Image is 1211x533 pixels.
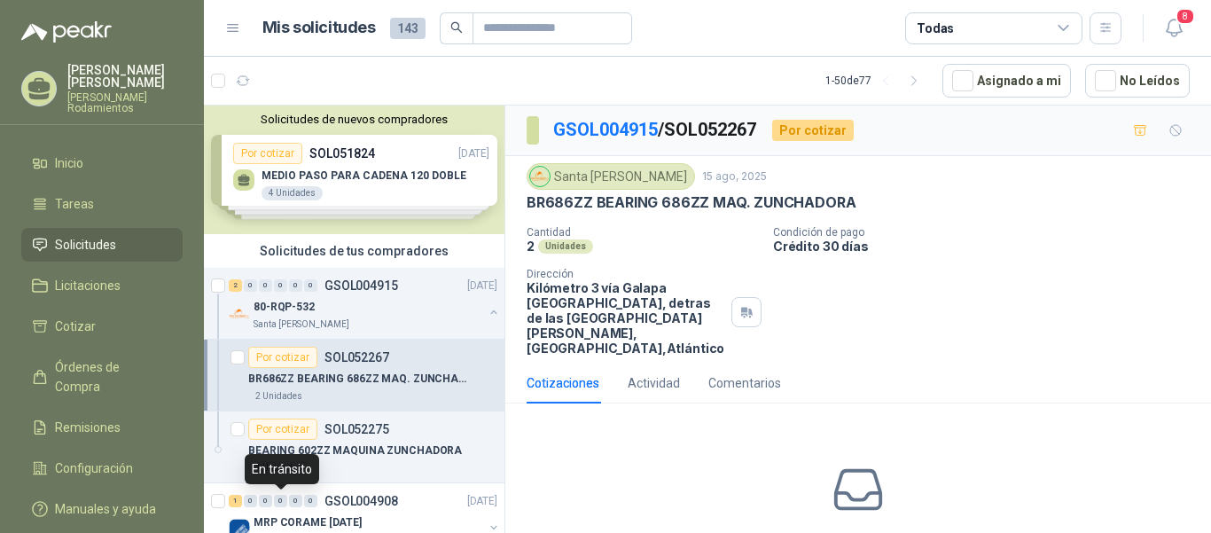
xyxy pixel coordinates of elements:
[55,153,83,173] span: Inicio
[55,459,133,478] span: Configuración
[229,275,501,332] a: 2 0 0 0 0 0 GSOL004915[DATE] Company Logo80-RQP-532Santa [PERSON_NAME]
[450,21,463,34] span: search
[254,514,362,531] p: MRP CORAME [DATE]
[21,350,183,404] a: Órdenes de Compra
[21,228,183,262] a: Solicitudes
[773,226,1204,239] p: Condición de pago
[55,357,166,396] span: Órdenes de Compra
[248,347,317,368] div: Por cotizar
[289,279,302,292] div: 0
[324,279,398,292] p: GSOL004915
[55,418,121,437] span: Remisiones
[21,451,183,485] a: Configuración
[773,239,1204,254] p: Crédito 30 días
[248,443,462,459] p: BEARING 602ZZ MAQUINA ZUNCHADORA
[67,92,183,114] p: [PERSON_NAME] Rodamientos
[21,492,183,526] a: Manuales y ayuda
[204,340,504,412] a: Por cotizarSOL052267BR686ZZ BEARING 686ZZ MAQ. ZUNCHADORA2 Unidades
[708,373,781,393] div: Comentarios
[204,106,504,234] div: Solicitudes de nuevos compradoresPor cotizarSOL051824[DATE] MEDIO PASO PARA CADENA 120 DOBLE4 Uni...
[702,169,767,185] p: 15 ago, 2025
[1158,12,1190,44] button: 8
[324,495,398,507] p: GSOL004908
[259,495,272,507] div: 0
[1176,8,1195,25] span: 8
[304,495,317,507] div: 0
[527,239,535,254] p: 2
[248,371,469,388] p: BR686ZZ BEARING 686ZZ MAQ. ZUNCHADORA
[21,310,183,343] a: Cotizar
[917,19,954,38] div: Todas
[553,116,758,144] p: / SOL052267
[1085,64,1190,98] button: No Leídos
[274,279,287,292] div: 0
[467,493,497,510] p: [DATE]
[21,21,112,43] img: Logo peakr
[527,373,599,393] div: Cotizaciones
[527,163,695,190] div: Santa [PERSON_NAME]
[248,419,317,440] div: Por cotizar
[628,373,680,393] div: Actividad
[467,278,497,294] p: [DATE]
[21,269,183,302] a: Licitaciones
[527,268,724,280] p: Dirección
[55,499,156,519] span: Manuales y ayuda
[527,193,856,212] p: BR686ZZ BEARING 686ZZ MAQ. ZUNCHADORA
[55,317,96,336] span: Cotizar
[289,495,302,507] div: 0
[825,67,928,95] div: 1 - 50 de 77
[21,187,183,221] a: Tareas
[245,454,319,484] div: En tránsito
[244,495,257,507] div: 0
[772,120,854,141] div: Por cotizar
[229,495,242,507] div: 1
[55,194,94,214] span: Tareas
[248,389,309,404] div: 2 Unidades
[21,146,183,180] a: Inicio
[229,303,250,325] img: Company Logo
[262,15,376,41] h1: Mis solicitudes
[55,235,116,255] span: Solicitudes
[67,64,183,89] p: [PERSON_NAME] [PERSON_NAME]
[553,119,658,140] a: GSOL004915
[324,351,389,364] p: SOL052267
[229,279,242,292] div: 2
[259,279,272,292] div: 0
[274,495,287,507] div: 0
[244,279,257,292] div: 0
[390,18,426,39] span: 143
[942,64,1071,98] button: Asignado a mi
[527,280,724,356] p: Kilómetro 3 vía Galapa [GEOGRAPHIC_DATA], detras de las [GEOGRAPHIC_DATA][PERSON_NAME], [GEOGRAPH...
[211,113,497,126] button: Solicitudes de nuevos compradores
[204,234,504,268] div: Solicitudes de tus compradores
[55,276,121,295] span: Licitaciones
[304,279,317,292] div: 0
[254,299,315,316] p: 80-RQP-532
[21,411,183,444] a: Remisiones
[254,317,349,332] p: Santa [PERSON_NAME]
[530,167,550,186] img: Company Logo
[527,226,759,239] p: Cantidad
[204,412,504,483] a: Por cotizarSOL052275BEARING 602ZZ MAQUINA ZUNCHADORA1 Unidades
[324,423,389,435] p: SOL052275
[538,239,593,254] div: Unidades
